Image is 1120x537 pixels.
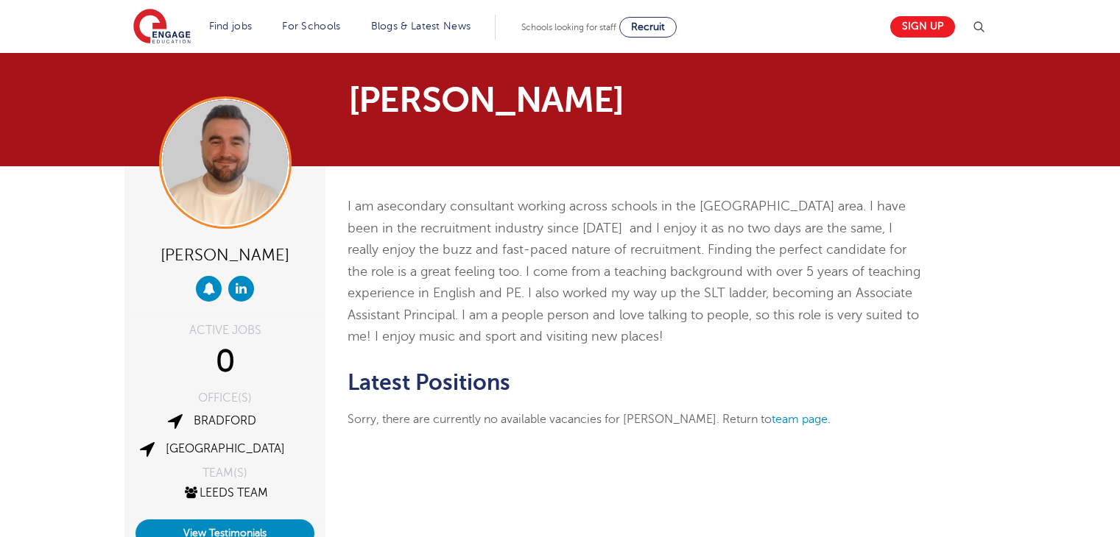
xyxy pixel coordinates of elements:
[348,410,921,429] p: Sorry, there are currently no available vacancies for [PERSON_NAME]. Return to .
[135,467,314,479] div: TEAM(S)
[631,21,665,32] span: Recruit
[209,21,253,32] a: Find jobs
[135,324,314,336] div: ACTIVE JOBS
[371,21,471,32] a: Blogs & Latest News
[348,199,920,344] span: secondary consultant working across schools in the [GEOGRAPHIC_DATA] area. I have been in the rec...
[166,442,285,455] a: [GEOGRAPHIC_DATA]
[194,414,256,427] a: Bradford
[135,392,314,404] div: OFFICE(S)
[183,486,268,499] a: Leeds Team
[282,21,340,32] a: For Schools
[348,82,698,118] h1: [PERSON_NAME]
[890,16,955,38] a: Sign up
[348,370,921,395] h2: Latest Positions
[135,344,314,380] div: 0
[135,240,314,268] div: [PERSON_NAME]
[348,196,921,348] p: I am a
[619,17,677,38] a: Recruit
[772,413,828,426] a: team page
[133,9,191,46] img: Engage Education
[521,22,616,32] span: Schools looking for staff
